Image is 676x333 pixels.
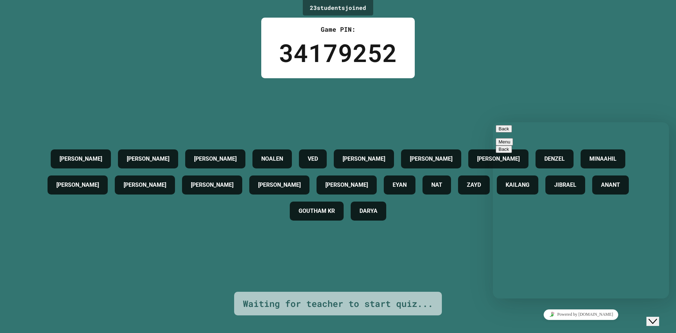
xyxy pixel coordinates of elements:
h4: [PERSON_NAME] [477,155,520,163]
h4: GOUTHAM KR [299,207,335,215]
h4: [PERSON_NAME] [60,155,102,163]
iframe: chat widget [493,122,669,298]
h4: ZAYD [467,181,481,189]
h4: NAT [431,181,442,189]
iframe: chat widget [493,307,669,322]
h4: EYAN [393,181,407,189]
h4: [PERSON_NAME] [124,181,166,189]
h4: [PERSON_NAME] [194,155,237,163]
h4: [PERSON_NAME] [191,181,233,189]
h4: NOALEN [261,155,283,163]
h4: [PERSON_NAME] [325,181,368,189]
h4: [PERSON_NAME] [343,155,385,163]
iframe: chat widget [646,305,669,326]
div: Waiting for teacher to start quiz... [243,297,433,310]
div: Game PIN: [279,25,397,34]
h4: [PERSON_NAME] [258,181,301,189]
h4: [PERSON_NAME] [127,155,169,163]
h4: [PERSON_NAME] [56,181,99,189]
h4: VED [308,155,318,163]
h4: [PERSON_NAME] [410,155,452,163]
h4: DARYA [359,207,377,215]
div: 34179252 [279,34,397,71]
